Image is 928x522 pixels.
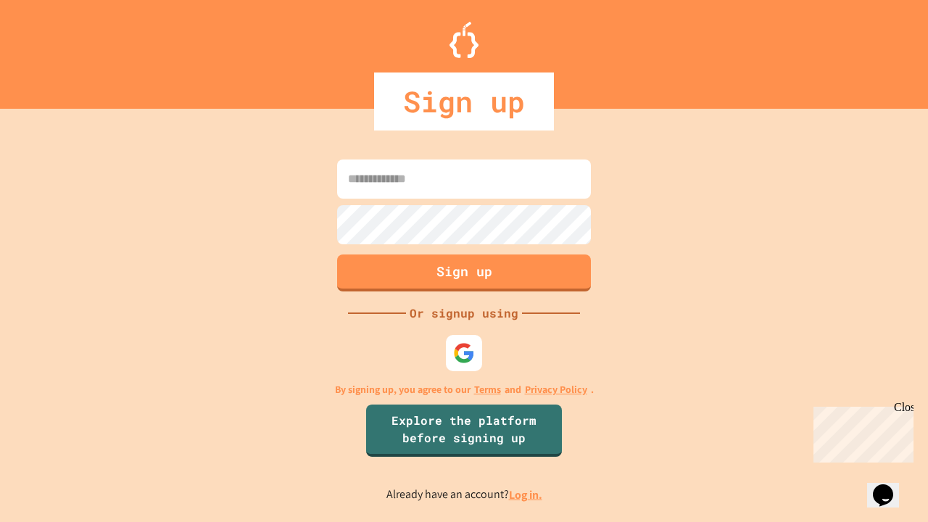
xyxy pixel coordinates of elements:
[335,382,594,397] p: By signing up, you agree to our and .
[386,486,542,504] p: Already have an account?
[366,405,562,457] a: Explore the platform before signing up
[525,382,587,397] a: Privacy Policy
[449,22,478,58] img: Logo.svg
[406,304,522,322] div: Or signup using
[808,401,913,463] iframe: chat widget
[453,342,475,364] img: google-icon.svg
[337,254,591,291] button: Sign up
[474,382,501,397] a: Terms
[374,72,554,130] div: Sign up
[6,6,100,92] div: Chat with us now!Close
[509,487,542,502] a: Log in.
[867,464,913,507] iframe: chat widget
